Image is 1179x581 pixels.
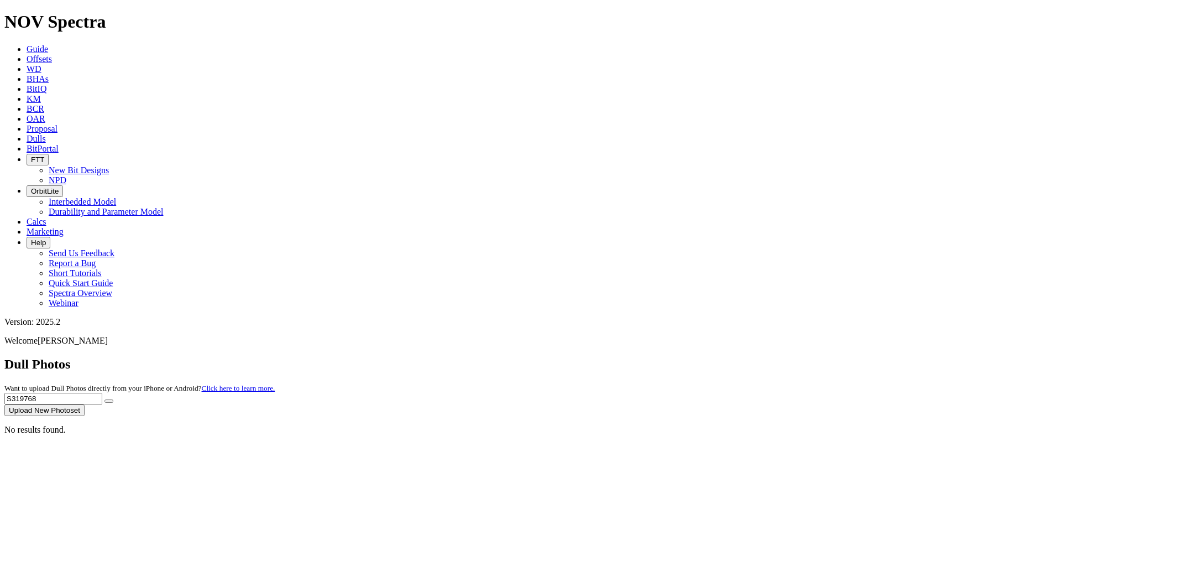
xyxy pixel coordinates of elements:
button: Help [27,237,50,248]
a: Webinar [49,298,78,308]
a: BCR [27,104,44,113]
a: Send Us Feedback [49,248,114,258]
a: Report a Bug [49,258,96,268]
a: WD [27,64,41,74]
h2: Dull Photos [4,357,1175,372]
a: Offsets [27,54,52,64]
h1: NOV Spectra [4,12,1175,32]
a: Interbedded Model [49,197,116,206]
a: Marketing [27,227,64,236]
a: NPD [49,175,66,185]
button: FTT [27,154,49,165]
p: No results found. [4,425,1175,435]
a: KM [27,94,41,103]
a: Durability and Parameter Model [49,207,164,216]
button: OrbitLite [27,185,63,197]
span: Help [31,238,46,247]
a: Short Tutorials [49,268,102,278]
a: New Bit Designs [49,165,109,175]
a: BitPortal [27,144,59,153]
a: Proposal [27,124,57,133]
a: Calcs [27,217,46,226]
a: BHAs [27,74,49,84]
small: Want to upload Dull Photos directly from your iPhone or Android? [4,384,275,392]
span: FTT [31,155,44,164]
p: Welcome [4,336,1175,346]
a: BitIQ [27,84,46,94]
button: Upload New Photoset [4,404,85,416]
a: Spectra Overview [49,288,112,298]
div: Version: 2025.2 [4,317,1175,327]
a: OAR [27,114,45,123]
input: Search Serial Number [4,393,102,404]
span: OrbitLite [31,187,59,195]
a: Quick Start Guide [49,278,113,288]
a: Guide [27,44,48,54]
span: [PERSON_NAME] [38,336,108,345]
a: Click here to learn more. [202,384,275,392]
a: Dulls [27,134,46,143]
